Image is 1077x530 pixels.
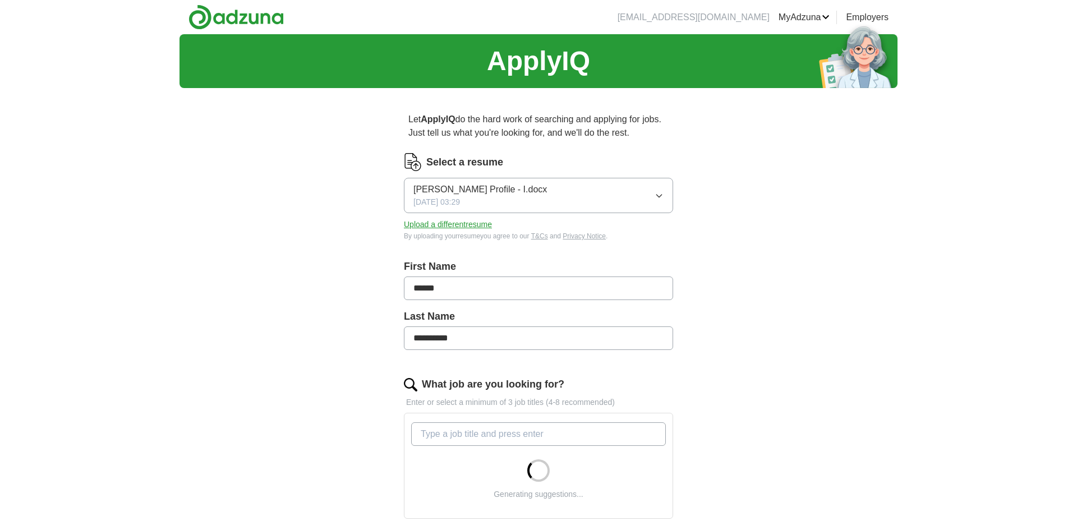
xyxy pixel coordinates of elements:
h1: ApplyIQ [487,41,590,81]
label: First Name [404,259,673,274]
button: [PERSON_NAME] Profile - I.docx[DATE] 03:29 [404,178,673,213]
p: Enter or select a minimum of 3 job titles (4-8 recommended) [404,397,673,408]
li: [EMAIL_ADDRESS][DOMAIN_NAME] [618,11,770,24]
label: Select a resume [426,155,503,170]
img: Adzuna logo [188,4,284,30]
p: Let do the hard work of searching and applying for jobs. Just tell us what you're looking for, an... [404,108,673,144]
a: Privacy Notice [563,232,606,240]
strong: ApplyIQ [421,114,455,124]
a: MyAdzuna [779,11,830,24]
button: Upload a differentresume [404,219,492,231]
label: Last Name [404,309,673,324]
span: [PERSON_NAME] Profile - I.docx [413,183,547,196]
label: What job are you looking for? [422,377,564,392]
img: search.png [404,378,417,391]
img: CV Icon [404,153,422,171]
div: By uploading your resume you agree to our and . [404,231,673,241]
a: Employers [846,11,889,24]
span: [DATE] 03:29 [413,196,460,208]
div: Generating suggestions... [494,488,583,500]
a: T&Cs [531,232,548,240]
input: Type a job title and press enter [411,422,666,446]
